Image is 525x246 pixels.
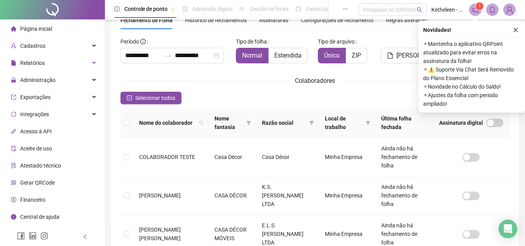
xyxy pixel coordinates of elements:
span: sync [11,112,16,117]
span: ellipsis [342,6,348,12]
span: filter [309,120,314,125]
button: Selecionar todos [120,92,181,104]
span: ZIP [352,52,361,59]
span: Fechamento de Folha [120,17,173,23]
span: Local de trabalho [325,114,363,131]
span: Gerar QRCode [20,180,55,186]
td: K.S. [PERSON_NAME] LTDA [256,176,319,215]
span: Regras alteradas [386,17,427,23]
img: 91955 [504,4,515,16]
span: file-done [182,6,188,12]
span: filter [245,113,253,133]
span: filter [308,117,316,129]
span: notification [472,6,479,13]
span: Histórico de fechamentos [185,17,247,23]
span: Exportações [20,94,51,100]
span: api [11,129,16,134]
span: Colaboradores [295,77,335,84]
span: Nome do colaborador [139,119,196,127]
td: Casa Décor [256,138,319,176]
span: Integrações [20,111,49,117]
span: search [417,7,422,13]
span: Nome fantasia [215,114,243,131]
td: Minha Empresa [319,138,375,176]
span: Configurações de fechamento [301,17,373,23]
span: ⚬ ⚠️ Suporte Via Chat Será Removido do Plano Essencial [423,65,520,82]
span: info-circle [140,39,146,44]
span: sun [239,6,245,12]
span: Selecionar todos [135,94,175,102]
span: filter [246,120,251,125]
span: [PERSON_NAME] [139,192,181,199]
span: ⚬ Mantenha o aplicativo QRPoint atualizado para evitar erros na assinatura da folha! [423,40,520,65]
span: filter [364,113,372,133]
span: left [82,234,88,239]
span: Acesso à API [20,128,52,134]
span: Tipo de folha [236,37,267,46]
span: dollar [11,197,16,202]
span: Normal [242,52,262,59]
span: check-square [127,95,132,101]
span: user-add [11,43,16,49]
span: Ainda não há fechamento de folha [381,222,417,246]
span: audit [11,146,16,151]
span: solution [11,163,16,168]
span: pushpin [171,7,175,12]
span: Central de ajuda [20,214,59,220]
span: Controle de ponto [124,6,167,12]
div: Open Intercom Messenger [499,220,517,238]
span: COLABORADOR TESTE [139,154,195,160]
span: close [513,27,518,33]
span: Financeiro [20,197,45,203]
span: file [387,52,393,59]
span: Único [324,52,340,59]
span: Relatórios [20,60,45,66]
span: lock [11,77,16,83]
span: ⚬ Ajustes da folha com período ampliado! [423,91,520,108]
span: Período [120,38,139,45]
td: Minha Empresa [319,176,375,215]
th: Última folha fechada [375,108,433,138]
span: Novidades ! [423,26,451,34]
span: Atestado técnico [20,162,61,169]
span: Assinatura digital [439,119,483,127]
span: Estendida [274,52,302,59]
span: filter [366,120,370,125]
span: facebook [17,232,25,240]
span: Aceite de uso [20,145,52,152]
span: Página inicial [20,26,52,32]
span: qrcode [11,180,16,185]
span: Gestão de férias [249,6,289,12]
span: search [197,117,205,129]
span: search [199,120,204,125]
span: to [166,52,172,59]
td: Casa Décor [208,138,256,176]
sup: 1 [476,2,483,10]
span: clock-circle [114,6,120,12]
button: [PERSON_NAME] [381,48,449,63]
span: [PERSON_NAME] [396,51,443,60]
span: dashboard [296,6,301,12]
span: Ketheleen - Casa Décor [431,5,464,14]
span: swap-right [166,52,172,59]
span: Painel do DP [306,6,336,12]
span: Cadastros [20,43,45,49]
span: home [11,26,16,31]
span: export [11,94,16,100]
td: CASA DÉCOR [208,176,256,215]
span: Ainda não há fechamento de folha [381,145,417,169]
span: linkedin [29,232,37,240]
span: info-circle [11,214,16,220]
span: [PERSON_NAME] [PERSON_NAME] [139,227,181,241]
span: file [11,60,16,66]
span: bell [489,6,496,13]
span: Assinaturas [259,17,288,23]
span: 1 [478,3,481,9]
span: ⚬ Novidade no Cálculo do Saldo! [423,82,520,91]
span: Ainda não há fechamento de folha [381,184,417,207]
span: Admissão digital [192,6,232,12]
span: Administração [20,77,56,83]
span: instagram [40,232,48,240]
span: Razão social [262,119,306,127]
span: Tipo de arquivo [318,37,355,46]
